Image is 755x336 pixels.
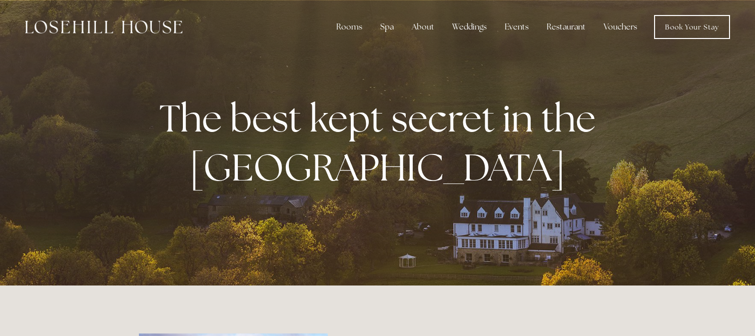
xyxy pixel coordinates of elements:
[444,17,495,37] div: Weddings
[539,17,594,37] div: Restaurant
[159,93,604,191] strong: The best kept secret in the [GEOGRAPHIC_DATA]
[596,17,645,37] a: Vouchers
[497,17,537,37] div: Events
[328,17,370,37] div: Rooms
[372,17,402,37] div: Spa
[654,15,730,39] a: Book Your Stay
[404,17,442,37] div: About
[25,20,182,33] img: Losehill House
